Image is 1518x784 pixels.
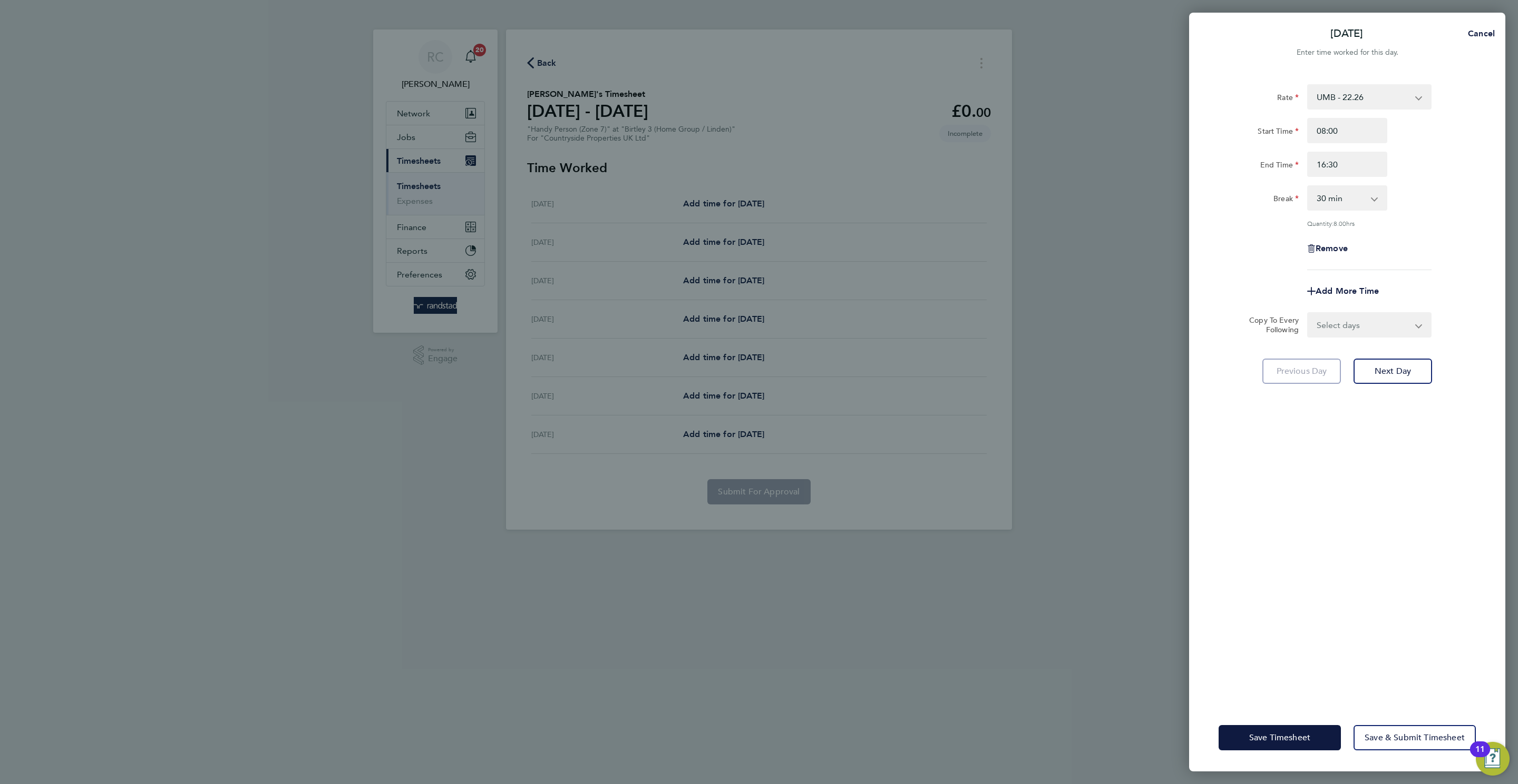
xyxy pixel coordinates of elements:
span: Remove [1316,243,1348,253]
div: Enter time worked for this day. [1189,46,1505,59]
button: Next Day [1354,359,1432,384]
label: Rate [1277,93,1299,105]
input: E.g. 08:00 [1307,118,1387,143]
span: Cancel [1465,28,1495,38]
span: Next Day [1375,366,1411,376]
button: Cancel [1451,23,1505,44]
label: End Time [1260,160,1299,173]
span: 8.00 [1334,219,1346,227]
label: Start Time [1258,126,1299,139]
button: Save & Submit Timesheet [1354,725,1476,750]
span: Save & Submit Timesheet [1365,732,1465,743]
div: Quantity: hrs [1307,219,1432,227]
input: E.g. 18:00 [1307,152,1387,177]
label: Break [1273,194,1299,206]
div: 11 [1475,749,1485,763]
button: Add More Time [1307,287,1379,295]
button: Open Resource Center, 11 new notifications [1476,742,1510,776]
span: Save Timesheet [1249,732,1310,743]
button: Save Timesheet [1219,725,1341,750]
label: Copy To Every Following [1241,315,1299,334]
button: Remove [1307,244,1348,253]
p: [DATE] [1330,26,1363,41]
span: Add More Time [1316,286,1379,296]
